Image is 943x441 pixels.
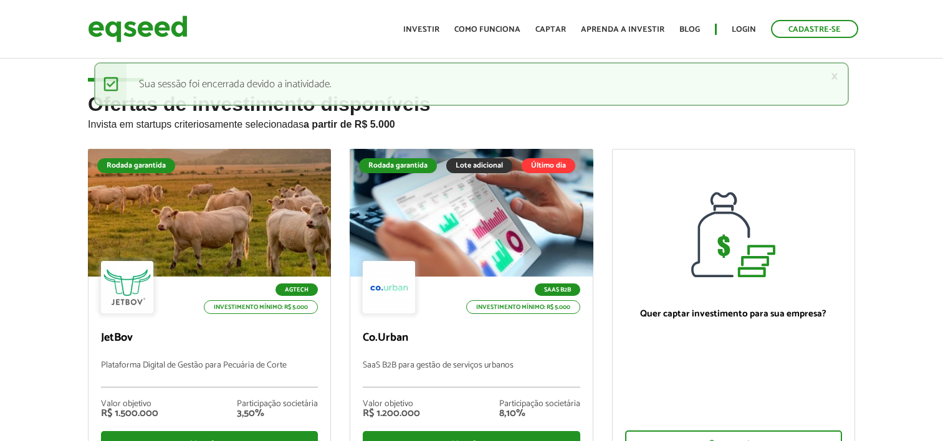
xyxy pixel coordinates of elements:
img: EqSeed [88,12,188,45]
p: SaaS B2B [535,283,580,296]
p: SaaS B2B para gestão de serviços urbanos [363,361,580,387]
a: Investir [403,26,439,34]
h2: Ofertas de investimento disponíveis [88,93,855,149]
a: Login [732,26,756,34]
div: Rodada garantida [359,158,437,173]
div: R$ 1.200.000 [363,409,420,419]
div: Último dia [522,158,575,173]
p: Investimento mínimo: R$ 5.000 [204,300,318,314]
div: Lote adicional [446,158,512,173]
a: Cadastre-se [771,20,858,38]
a: Captar [535,26,566,34]
p: JetBov [101,331,318,345]
div: Valor objetivo [101,400,158,409]
div: Valor objetivo [363,400,420,409]
div: Participação societária [237,400,318,409]
div: R$ 1.500.000 [101,409,158,419]
p: Plataforma Digital de Gestão para Pecuária de Corte [101,361,318,387]
div: Rodada garantida [97,158,175,173]
a: Blog [679,26,700,34]
div: 3,50% [237,409,318,419]
p: Investimento mínimo: R$ 5.000 [466,300,580,314]
strong: a partir de R$ 5.000 [304,119,395,130]
div: Sua sessão foi encerrada devido a inatividade. [94,62,848,106]
p: Agtech [275,283,318,296]
p: Quer captar investimento para sua empresa? [625,308,842,320]
p: Co.Urban [363,331,580,345]
p: Invista em startups criteriosamente selecionadas [88,115,855,130]
div: Participação societária [499,400,580,409]
div: 8,10% [499,409,580,419]
a: × [831,70,838,83]
a: Aprenda a investir [581,26,664,34]
a: Como funciona [454,26,520,34]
